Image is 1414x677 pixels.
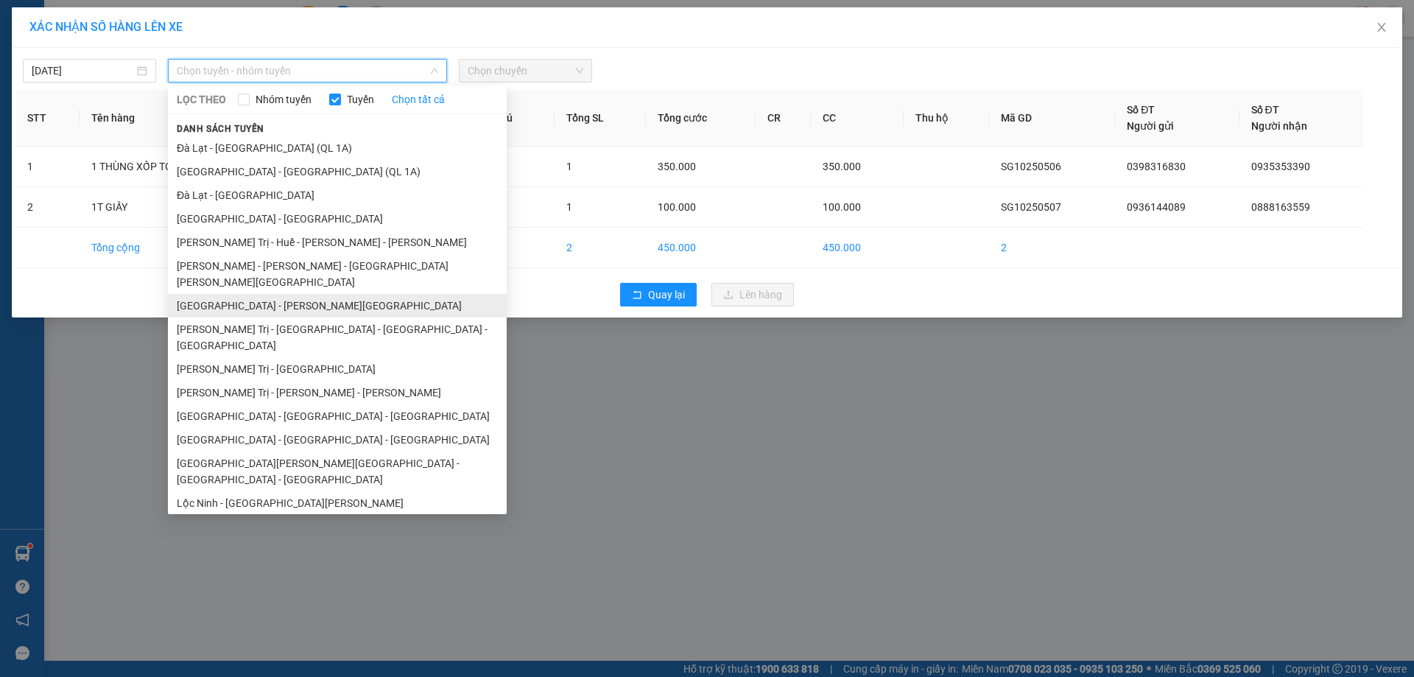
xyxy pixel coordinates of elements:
[168,122,273,136] span: Danh sách tuyến
[168,294,507,318] li: [GEOGRAPHIC_DATA] - [PERSON_NAME][GEOGRAPHIC_DATA]
[823,161,861,172] span: 350.000
[989,90,1115,147] th: Mã GD
[989,228,1115,268] td: 2
[80,187,236,228] td: 1T GIẤY
[38,81,59,97] span: CC:
[1127,120,1174,132] span: Người gửi
[1251,104,1279,116] span: Số ĐT
[658,201,696,213] span: 100.000
[632,290,642,301] span: rollback
[904,90,989,147] th: Thu hộ
[168,452,507,491] li: [GEOGRAPHIC_DATA][PERSON_NAME][GEOGRAPHIC_DATA] - [GEOGRAPHIC_DATA] - [GEOGRAPHIC_DATA]
[756,90,811,147] th: CR
[63,81,115,97] span: 100.000
[566,201,572,213] span: 1
[1251,120,1307,132] span: Người nhận
[168,491,507,531] li: Lộc Ninh - [GEOGRAPHIC_DATA][PERSON_NAME][GEOGRAPHIC_DATA] - [PERSON_NAME]
[1127,201,1186,213] span: 0936144089
[620,283,697,306] button: rollbackQuay lại
[4,99,51,116] span: Thu hộ:
[566,161,572,172] span: 1
[1251,201,1310,213] span: 0888163559
[29,81,38,97] span: 0
[110,8,215,41] span: VP 330 [PERSON_NAME]
[32,63,134,79] input: 12/10/2025
[555,228,647,268] td: 2
[80,147,236,187] td: 1 THÙNG XỐP TO
[6,43,87,59] span: 0936144089
[168,381,507,404] li: [PERSON_NAME] Trị - [PERSON_NAME] - [PERSON_NAME]
[250,91,317,108] span: Nhóm tuyến
[430,66,439,75] span: down
[468,60,583,82] span: Chọn chuyến
[54,99,63,116] span: 0
[711,283,794,306] button: uploadLên hàng
[168,404,507,428] li: [GEOGRAPHIC_DATA] - [GEOGRAPHIC_DATA] - [GEOGRAPHIC_DATA]
[811,90,904,147] th: CC
[80,228,236,268] td: Tổng cộng
[168,428,507,452] li: [GEOGRAPHIC_DATA] - [GEOGRAPHIC_DATA] - [GEOGRAPHIC_DATA]
[29,20,183,34] span: XÁC NHẬN SỐ HÀNG LÊN XE
[168,357,507,381] li: [PERSON_NAME] Trị - [GEOGRAPHIC_DATA]
[811,228,904,268] td: 450.000
[15,147,80,187] td: 1
[80,90,236,147] th: Tên hàng
[110,61,138,75] span: Giao:
[658,161,696,172] span: 350.000
[6,8,68,41] span: VP An Sương
[6,8,108,41] p: Gửi:
[1376,21,1387,33] span: close
[177,91,226,108] span: LỌC THEO
[168,136,507,160] li: Đà Lạt - [GEOGRAPHIC_DATA] (QL 1A)
[341,91,380,108] span: Tuyến
[168,183,507,207] li: Đà Lạt - [GEOGRAPHIC_DATA]
[168,160,507,183] li: [GEOGRAPHIC_DATA] - [GEOGRAPHIC_DATA] (QL 1A)
[1001,201,1061,213] span: SG10250507
[4,81,26,97] span: CR:
[110,8,215,41] p: Nhận:
[1251,161,1310,172] span: 0935353390
[1361,7,1402,49] button: Close
[646,228,756,268] td: 450.000
[168,318,507,357] li: [PERSON_NAME] Trị - [GEOGRAPHIC_DATA] - [GEOGRAPHIC_DATA] - [GEOGRAPHIC_DATA]
[392,91,445,108] a: Chọn tất cả
[168,254,507,294] li: [PERSON_NAME] - [PERSON_NAME] - [GEOGRAPHIC_DATA][PERSON_NAME][GEOGRAPHIC_DATA]
[6,61,28,75] span: Lấy:
[168,207,507,231] li: [GEOGRAPHIC_DATA] - [GEOGRAPHIC_DATA]
[465,90,554,147] th: Ghi chú
[15,187,80,228] td: 2
[555,90,647,147] th: Tổng SL
[177,60,438,82] span: Chọn tuyến - nhóm tuyến
[15,90,80,147] th: STT
[168,231,507,254] li: [PERSON_NAME] Trị - Huế - [PERSON_NAME] - [PERSON_NAME]
[1127,161,1186,172] span: 0398316830
[648,287,685,303] span: Quay lại
[823,201,861,213] span: 100.000
[1127,104,1155,116] span: Số ĐT
[110,43,191,59] span: 0888163559
[646,90,756,147] th: Tổng cước
[1001,161,1061,172] span: SG10250506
